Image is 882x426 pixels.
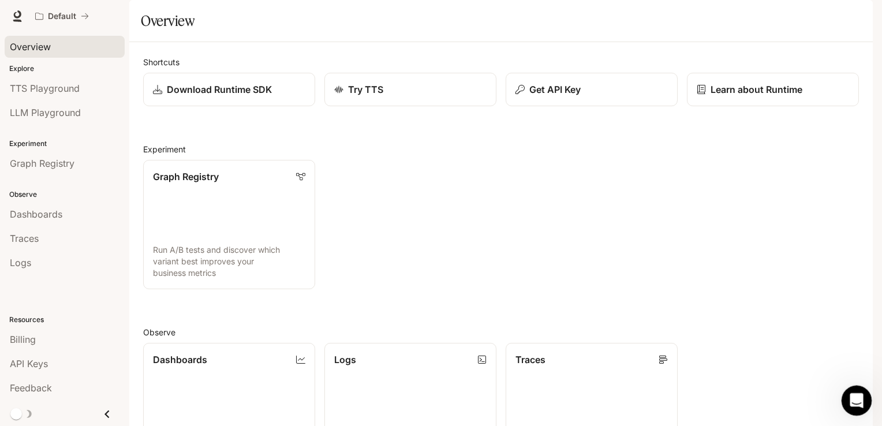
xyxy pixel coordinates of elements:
[711,83,802,96] p: Learn about Runtime
[143,160,315,289] a: Graph RegistryRun A/B tests and discover which variant best improves your business metrics
[143,73,315,106] a: Download Runtime SDK
[48,12,76,21] p: Default
[842,386,872,416] iframe: Intercom live chat
[348,83,383,96] p: Try TTS
[153,244,305,279] p: Run A/B tests and discover which variant best improves your business metrics
[515,353,545,367] p: Traces
[334,353,356,367] p: Logs
[529,83,581,96] p: Get API Key
[153,170,219,184] p: Graph Registry
[143,56,859,68] h2: Shortcuts
[143,326,859,338] h2: Observe
[687,73,859,106] a: Learn about Runtime
[506,73,678,106] button: Get API Key
[167,83,272,96] p: Download Runtime SDK
[30,5,94,28] button: All workspaces
[153,353,207,367] p: Dashboards
[324,73,496,106] a: Try TTS
[143,143,859,155] h2: Experiment
[141,9,195,32] h1: Overview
